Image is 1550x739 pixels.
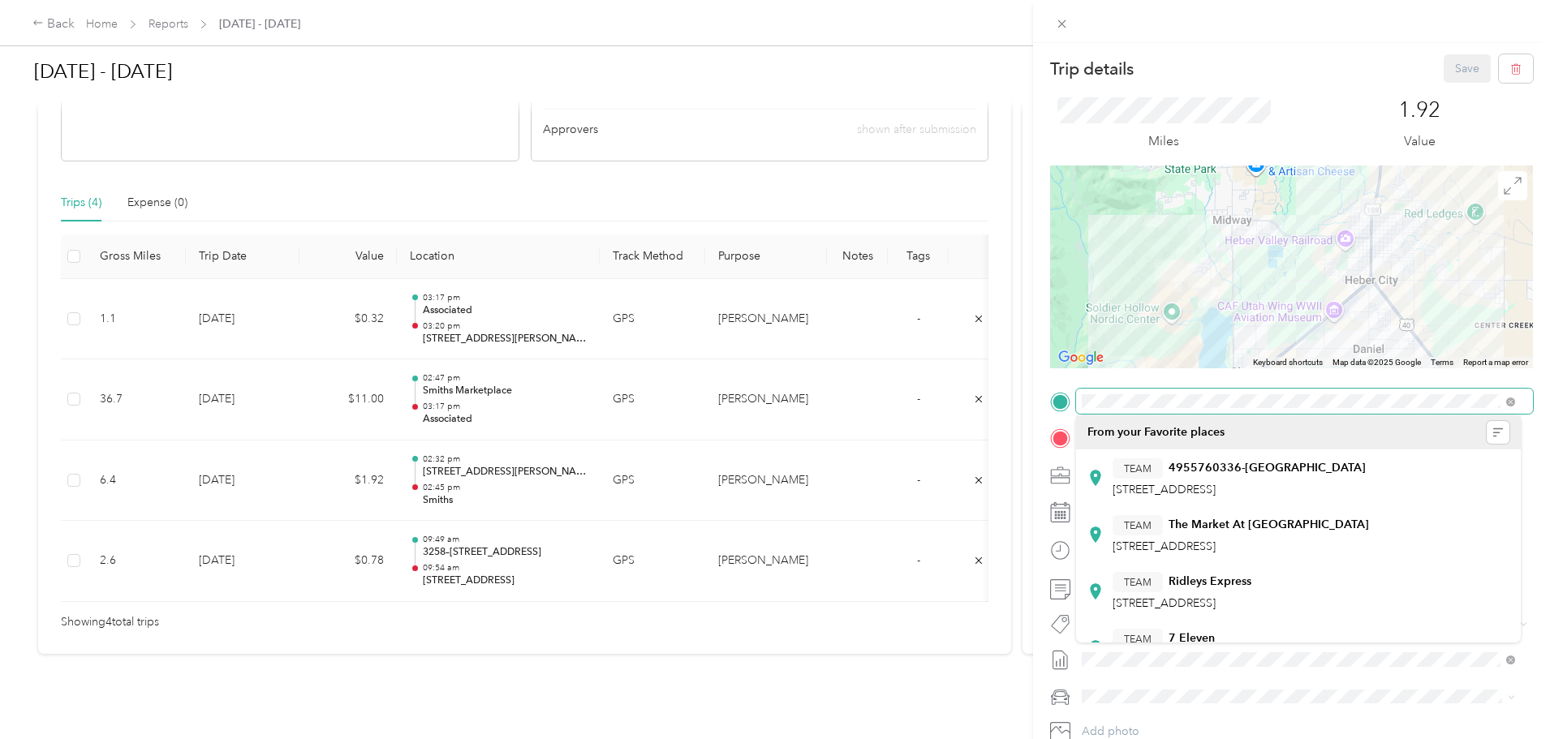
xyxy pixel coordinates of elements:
[1113,539,1216,553] span: [STREET_ADDRESS]
[1054,347,1108,368] img: Google
[1459,648,1550,739] iframe: Everlance-gr Chat Button Frame
[1463,358,1528,367] a: Report a map error
[1050,58,1134,80] p: Trip details
[1333,358,1421,367] span: Map data ©2025 Google
[1404,131,1436,152] p: Value
[1398,97,1440,123] p: 1.92
[1169,574,1251,589] strong: Ridleys Express
[1124,518,1152,532] span: TEAM
[1253,357,1323,368] button: Keyboard shortcuts
[1054,347,1108,368] a: Open this area in Google Maps (opens a new window)
[1169,461,1366,475] strong: 4955760336-[GEOGRAPHIC_DATA]
[1113,596,1216,610] span: [STREET_ADDRESS]
[1169,631,1215,646] strong: 7 Eleven
[1113,572,1163,592] button: TEAM
[1113,483,1216,496] span: [STREET_ADDRESS]
[1113,458,1163,479] button: TEAM
[1124,461,1152,475] span: TEAM
[1124,631,1152,646] span: TEAM
[1124,574,1152,589] span: TEAM
[1431,358,1453,367] a: Terms (opens in new tab)
[1148,131,1179,152] p: Miles
[1087,425,1225,440] span: From your Favorite places
[1113,515,1163,535] button: TEAM
[1169,518,1369,532] strong: The Market At [GEOGRAPHIC_DATA]
[1113,629,1163,649] button: TEAM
